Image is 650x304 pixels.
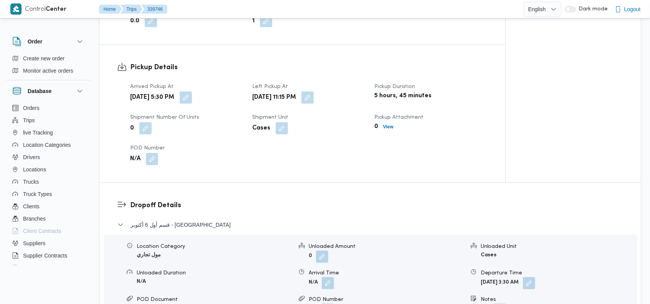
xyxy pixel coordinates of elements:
b: 0 [375,122,379,131]
button: Drivers [9,151,88,163]
span: Trucks [23,177,39,186]
button: Devices [9,262,88,274]
span: Left Pickup At [252,84,288,89]
span: Shipment Number of Units [130,115,199,120]
span: Dark mode [576,6,608,12]
button: 339746 [141,5,167,14]
span: Supplier Contracts [23,251,67,260]
div: Location Category [137,243,293,251]
b: مول تجاري [137,253,161,257]
b: Center [46,7,67,12]
span: Suppliers [23,239,45,248]
button: Location Categories [9,139,88,151]
button: Suppliers [9,237,88,249]
b: [DATE] 5:30 PM [130,93,174,102]
div: Unloaded Unit [481,243,637,251]
button: Trucks [9,176,88,188]
button: Trips [9,114,88,126]
span: Client Contracts [23,226,61,236]
span: Clients [23,202,40,211]
button: Home [99,5,122,14]
span: Monitor active orders [23,66,73,75]
b: N/A [130,154,141,164]
button: Logout [612,2,644,17]
button: live Tracking [9,126,88,139]
b: [DATE] 11:15 PM [252,93,296,102]
span: قسم أول 6 أكتوبر - [GEOGRAPHIC_DATA] [131,220,231,229]
div: Unloaded Duration [137,269,293,277]
span: Drivers [23,153,40,162]
span: Trips [23,116,35,125]
button: Truck Types [9,188,88,200]
button: Clients [9,200,88,213]
span: Logout [624,5,641,14]
button: Trips [121,5,143,14]
b: 5 hours, 45 minutes [375,91,432,101]
span: Pickup Duration [375,84,415,89]
span: Orders [23,103,40,113]
b: N/A [137,279,146,284]
h3: Pickup Details [130,62,488,73]
b: Cases [252,124,270,133]
span: Truck Types [23,189,52,199]
button: Orders [9,102,88,114]
button: Branches [9,213,88,225]
button: Create new order [9,52,88,65]
div: Unloaded Amount [309,243,465,251]
b: View [383,124,394,130]
span: Location Categories [23,140,71,150]
span: Branches [23,214,46,223]
button: Client Contracts [9,225,88,237]
span: Devices [23,263,42,272]
img: X8yXhbKr1z7QwAAAABJRU5ErkJggg== [10,3,22,15]
span: live Tracking [23,128,53,137]
div: Arrival Time [309,269,465,277]
div: Order [6,52,91,80]
b: 1 [252,17,255,26]
button: Order [12,37,84,46]
button: Locations [9,163,88,176]
span: Pickup Attachment [375,115,424,120]
div: POD Document [137,296,293,304]
button: Database [12,86,84,96]
span: Create new order [23,54,65,63]
div: Notes [481,296,637,304]
div: Database [6,102,91,268]
b: 0.0 [130,17,139,26]
b: [DATE] 3:30 AM [481,280,519,285]
b: N/A [309,280,318,285]
div: POD Number [309,296,465,304]
span: Shipment Unit [252,115,288,120]
span: Locations [23,165,46,174]
button: View [380,122,397,131]
b: 0 [130,124,134,133]
h3: Database [28,86,51,96]
div: Departure Time [481,269,637,277]
span: POD Number [130,146,165,151]
button: Supplier Contracts [9,249,88,262]
b: Cases [481,253,497,257]
span: Arrived Pickup At [130,84,174,89]
b: 0 [309,254,312,259]
h3: Order [28,37,42,46]
button: قسم أول 6 أكتوبر - [GEOGRAPHIC_DATA] [117,220,624,229]
button: Monitor active orders [9,65,88,77]
h3: Dropoff Details [130,200,624,211]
